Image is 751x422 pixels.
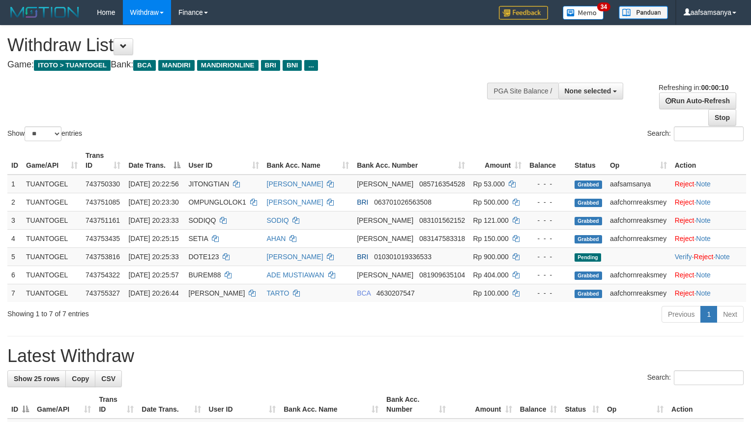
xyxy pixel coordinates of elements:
span: BNI [283,60,302,71]
td: TUANTOGEL [22,211,82,229]
span: MANDIRIONLINE [197,60,259,71]
td: 4 [7,229,22,247]
span: None selected [565,87,611,95]
span: ITOTO > TUANTOGEL [34,60,111,71]
td: aafchornreaksmey [606,266,671,284]
span: Pending [575,253,601,262]
td: · [671,211,746,229]
label: Show entries [7,126,82,141]
button: None selected [558,83,624,99]
a: Reject [675,216,694,224]
td: 5 [7,247,22,266]
a: Show 25 rows [7,370,66,387]
span: 743754322 [86,271,120,279]
a: Copy [65,370,95,387]
div: - - - [529,288,567,298]
td: · [671,229,746,247]
select: Showentries [25,126,61,141]
a: Note [696,271,711,279]
span: BCA [133,60,155,71]
span: Copy 010301019336533 to clipboard [374,253,432,261]
a: CSV [95,370,122,387]
input: Search: [674,126,744,141]
span: [DATE] 20:25:33 [128,253,178,261]
td: · [671,193,746,211]
th: Trans ID: activate to sort column ascending [95,391,138,419]
td: aafchornreaksmey [606,229,671,247]
span: Rp 53.000 [473,180,505,188]
td: TUANTOGEL [22,284,82,302]
img: Feedback.jpg [499,6,548,20]
span: 743751085 [86,198,120,206]
td: TUANTOGEL [22,175,82,193]
span: Rp 100.000 [473,289,508,297]
span: Copy 4630207547 to clipboard [376,289,415,297]
span: SODIQQ [188,216,216,224]
td: TUANTOGEL [22,266,82,284]
th: Status: activate to sort column ascending [561,391,603,419]
div: - - - [529,215,567,225]
div: - - - [529,179,567,189]
th: User ID: activate to sort column ascending [184,147,262,175]
span: [PERSON_NAME] [188,289,245,297]
span: Refreshing in: [659,84,728,91]
span: Grabbed [575,199,602,207]
td: · · [671,247,746,266]
img: Button%20Memo.svg [563,6,604,20]
span: 743755327 [86,289,120,297]
span: [DATE] 20:22:56 [128,180,178,188]
th: ID: activate to sort column descending [7,391,33,419]
a: [PERSON_NAME] [267,253,323,261]
span: 743753816 [86,253,120,261]
a: Note [696,180,711,188]
a: Reject [675,198,694,206]
strong: 00:00:10 [701,84,728,91]
a: [PERSON_NAME] [267,198,323,206]
th: Amount: activate to sort column ascending [469,147,525,175]
th: Trans ID: activate to sort column ascending [82,147,124,175]
th: Date Trans.: activate to sort column ascending [138,391,204,419]
span: 743751161 [86,216,120,224]
span: Copy 085716354528 to clipboard [419,180,465,188]
a: Note [696,289,711,297]
td: 3 [7,211,22,229]
a: Note [696,198,711,206]
td: 6 [7,266,22,284]
a: 1 [700,306,717,323]
th: Game/API: activate to sort column ascending [22,147,82,175]
span: [PERSON_NAME] [357,180,413,188]
a: Run Auto-Refresh [659,92,736,109]
th: Bank Acc. Name: activate to sort column ascending [280,391,382,419]
a: Note [696,235,711,242]
span: [DATE] 20:23:33 [128,216,178,224]
span: 743750330 [86,180,120,188]
span: Rp 404.000 [473,271,508,279]
td: aafsamsanya [606,175,671,193]
span: 743753435 [86,235,120,242]
h1: Latest Withdraw [7,346,744,366]
td: · [671,175,746,193]
div: - - - [529,234,567,243]
span: Copy [72,375,89,383]
span: [DATE] 20:25:15 [128,235,178,242]
td: TUANTOGEL [22,193,82,211]
span: OMPUNGLOLOK1 [188,198,246,206]
span: BRI [261,60,280,71]
span: Rp 150.000 [473,235,508,242]
a: Reject [675,289,694,297]
a: ADE MUSTIAWAN [267,271,324,279]
a: Stop [708,109,736,126]
span: Show 25 rows [14,375,59,383]
span: CSV [101,375,116,383]
a: Previous [662,306,701,323]
td: TUANTOGEL [22,229,82,247]
th: Op: activate to sort column ascending [603,391,667,419]
td: TUANTOGEL [22,247,82,266]
span: DOTE123 [188,253,219,261]
span: [DATE] 20:23:30 [128,198,178,206]
span: MANDIRI [158,60,195,71]
th: Date Trans.: activate to sort column descending [124,147,184,175]
a: Reject [675,180,694,188]
span: 34 [597,2,610,11]
span: Grabbed [575,181,602,189]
